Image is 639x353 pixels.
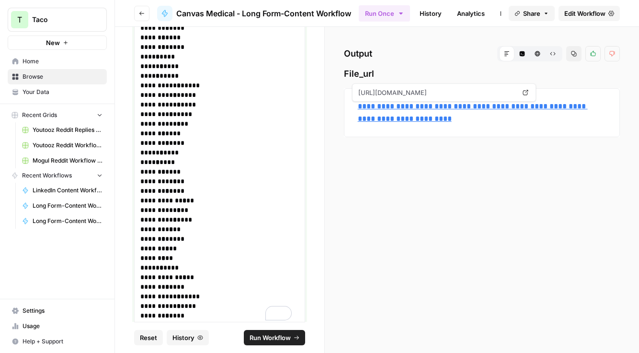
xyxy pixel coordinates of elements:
[134,330,163,345] button: Reset
[22,171,72,180] span: Recent Workflows
[250,333,291,342] span: Run Workflow
[176,8,351,19] span: Canvas Medical - Long Form-Content Workflow
[494,6,534,21] a: Integrate
[18,213,107,229] a: Long Form-Content Workflow - All Clients (New)
[8,8,107,32] button: Workspace: Taco
[46,38,60,47] span: New
[22,111,57,119] span: Recent Grids
[33,217,103,225] span: Long Form-Content Workflow - All Clients (New)
[32,15,90,24] span: Taco
[23,57,103,66] span: Home
[23,72,103,81] span: Browse
[17,14,22,25] span: T
[33,186,103,195] span: LinkedIn Content Workflow
[8,168,107,183] button: Recent Workflows
[18,183,107,198] a: LinkedIn Content Workflow
[8,108,107,122] button: Recent Grids
[8,318,107,334] a: Usage
[23,306,103,315] span: Settings
[8,334,107,349] button: Help + Support
[8,303,107,318] a: Settings
[167,330,209,345] button: History
[8,54,107,69] a: Home
[33,201,103,210] span: Long Form-Content Workflow - AI Clients (New)
[33,156,103,165] span: Mogul Reddit Workflow Grid (1)
[18,138,107,153] a: Youtooz Reddit Workflow Grid
[244,330,305,345] button: Run Workflow
[414,6,447,21] a: History
[23,88,103,96] span: Your Data
[33,141,103,150] span: Youtooz Reddit Workflow Grid
[359,5,410,22] button: Run Once
[23,322,103,330] span: Usage
[140,333,157,342] span: Reset
[18,153,107,168] a: Mogul Reddit Workflow Grid (1)
[356,84,517,101] span: [URL][DOMAIN_NAME]
[18,122,107,138] a: Youtooz Reddit Replies Workflow Grid
[33,126,103,134] span: Youtooz Reddit Replies Workflow Grid
[8,35,107,50] button: New
[344,67,620,81] span: File_url
[344,46,620,61] h2: Output
[564,9,605,18] span: Edit Workflow
[523,9,540,18] span: Share
[157,6,351,21] a: Canvas Medical - Long Form-Content Workflow
[18,198,107,213] a: Long Form-Content Workflow - AI Clients (New)
[451,6,491,21] a: Analytics
[559,6,620,21] a: Edit Workflow
[509,6,555,21] button: Share
[172,333,194,342] span: History
[8,84,107,100] a: Your Data
[8,69,107,84] a: Browse
[23,337,103,346] span: Help + Support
